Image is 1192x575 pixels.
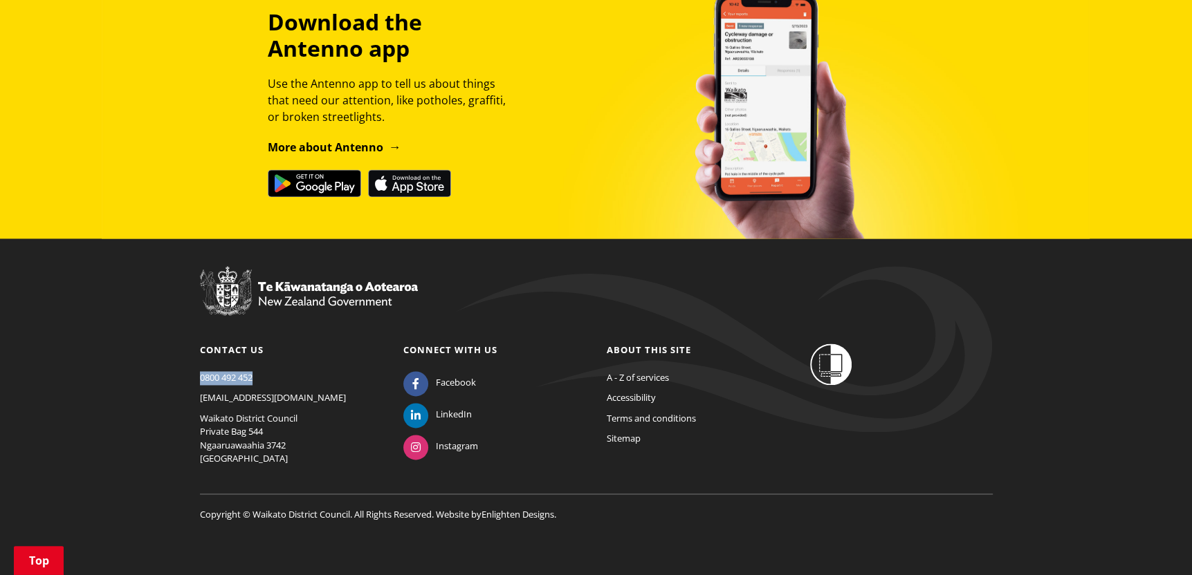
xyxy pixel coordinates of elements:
a: New Zealand Government [200,298,418,310]
img: Download on the App Store [368,169,451,197]
a: Connect with us [403,343,497,356]
a: Accessibility [607,391,656,404]
a: Instagram [403,440,478,452]
span: Instagram [436,440,478,453]
p: Copyright © Waikato District Council. All Rights Reserved. Website by . [200,493,993,522]
img: Shielded [810,343,852,385]
h3: Download the Antenno app [268,9,518,62]
span: LinkedIn [436,408,472,422]
span: Facebook [436,376,476,390]
a: Sitemap [607,432,641,444]
a: Facebook [403,376,476,388]
a: [EMAIL_ADDRESS][DOMAIN_NAME] [200,391,346,404]
p: Use the Antenno app to tell us about things that need our attention, like potholes, graffiti, or ... [268,75,518,125]
a: A - Z of services [607,371,669,384]
img: New Zealand Government [200,266,418,316]
img: Get it on Google Play [268,169,361,197]
a: More about Antenno [268,140,401,155]
a: Enlighten Designs [482,508,554,520]
a: Terms and conditions [607,412,696,424]
a: Top [14,546,64,575]
a: About this site [607,343,691,356]
a: LinkedIn [403,408,472,420]
p: Waikato District Council Private Bag 544 Ngaaruawaahia 3742 [GEOGRAPHIC_DATA] [200,412,383,466]
a: 0800 492 452 [200,371,253,384]
a: Contact us [200,343,264,356]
